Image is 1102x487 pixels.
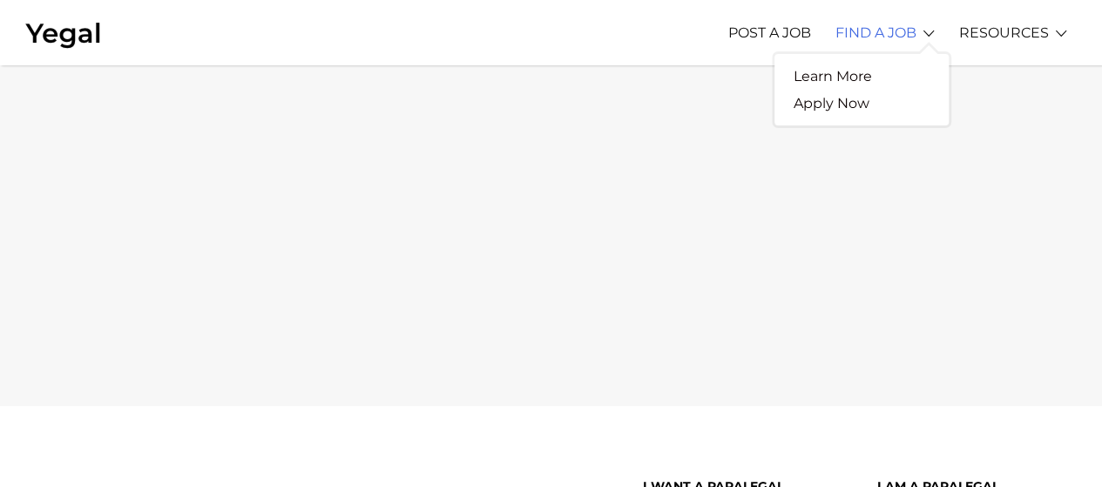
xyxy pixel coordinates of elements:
a: POST A JOB [728,9,811,57]
a: Learn More [774,63,891,90]
a: FIND A JOB [835,9,916,57]
a: RESOURCES [959,9,1049,57]
a: Apply Now [774,90,889,117]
